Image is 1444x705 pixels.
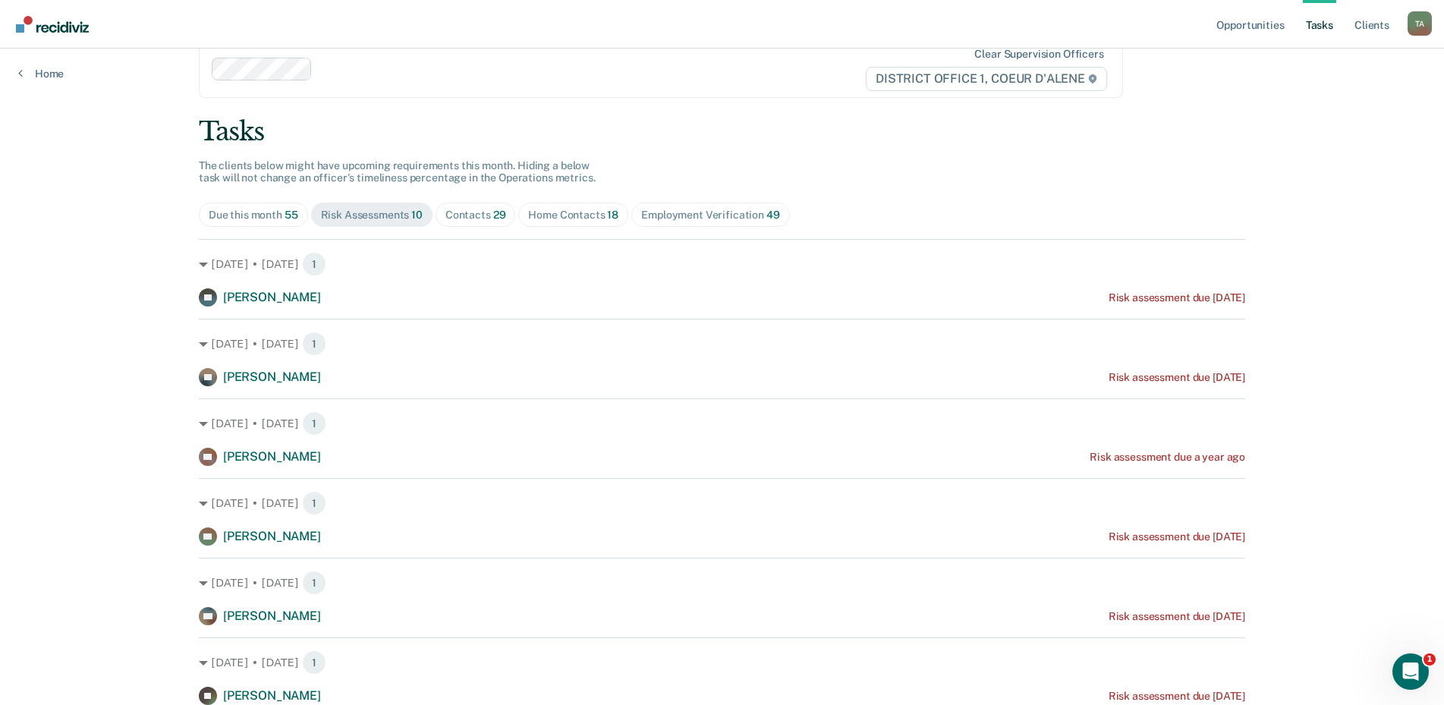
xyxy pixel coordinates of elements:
div: [DATE] • [DATE] 1 [199,650,1245,675]
div: Risk assessment due [DATE] [1109,291,1245,304]
span: [PERSON_NAME] [223,449,321,464]
div: [DATE] • [DATE] 1 [199,332,1245,356]
div: T A [1408,11,1432,36]
div: [DATE] • [DATE] 1 [199,411,1245,436]
span: [PERSON_NAME] [223,609,321,623]
span: [PERSON_NAME] [223,290,321,304]
iframe: Intercom live chat [1392,653,1429,690]
span: [PERSON_NAME] [223,370,321,384]
div: [DATE] • [DATE] 1 [199,571,1245,595]
img: Recidiviz [16,16,89,33]
div: Risk Assessments [321,209,423,222]
span: [PERSON_NAME] [223,688,321,703]
div: Contacts [445,209,506,222]
span: The clients below might have upcoming requirements this month. Hiding a below task will not chang... [199,159,596,184]
div: Employment Verification [641,209,779,222]
span: 1 [1424,653,1436,666]
span: 29 [493,209,506,221]
span: 1 [302,571,326,595]
a: Home [18,67,64,80]
div: Due this month [209,209,298,222]
button: Profile dropdown button [1408,11,1432,36]
span: 1 [302,252,326,276]
span: 49 [766,209,780,221]
div: Risk assessment due [DATE] [1109,690,1245,703]
div: Home Contacts [528,209,618,222]
span: 18 [607,209,618,221]
div: Tasks [199,116,1245,147]
span: 1 [302,491,326,515]
div: Risk assessment due [DATE] [1109,610,1245,623]
span: 10 [411,209,423,221]
span: 55 [285,209,298,221]
span: 1 [302,332,326,356]
div: Clear supervision officers [974,48,1103,61]
span: [PERSON_NAME] [223,529,321,543]
div: Risk assessment due a year ago [1090,451,1245,464]
div: Risk assessment due [DATE] [1109,371,1245,384]
span: 1 [302,650,326,675]
div: [DATE] • [DATE] 1 [199,252,1245,276]
span: 1 [302,411,326,436]
span: DISTRICT OFFICE 1, COEUR D'ALENE [866,67,1107,91]
div: Risk assessment due [DATE] [1109,530,1245,543]
div: [DATE] • [DATE] 1 [199,491,1245,515]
